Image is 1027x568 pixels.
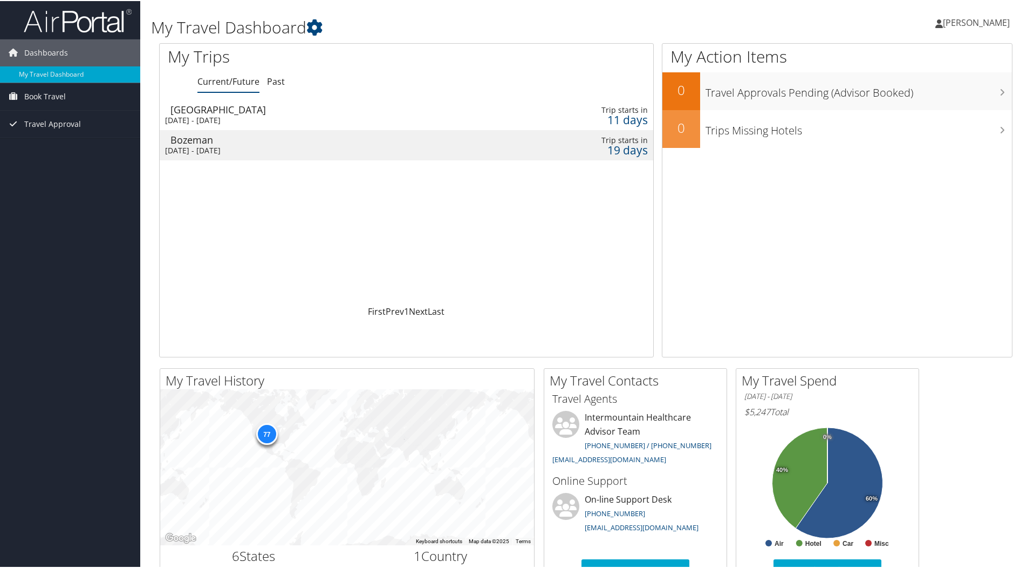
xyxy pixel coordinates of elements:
[662,80,700,98] h2: 0
[165,145,478,154] div: [DATE] - [DATE]
[935,5,1021,38] a: [PERSON_NAME]
[469,537,509,543] span: Map data ©2025
[428,305,444,316] a: Last
[24,38,68,65] span: Dashboards
[368,305,386,316] a: First
[168,44,440,67] h1: My Trips
[706,79,1012,99] h3: Travel Approvals Pending (Advisor Booked)
[744,405,910,417] h6: Total
[943,16,1010,28] span: [PERSON_NAME]
[742,370,919,389] h2: My Travel Spend
[585,508,645,517] a: [PHONE_NUMBER]
[662,118,700,136] h2: 0
[662,71,1012,109] a: 0Travel Approvals Pending (Advisor Booked)
[542,134,648,144] div: Trip starts in
[24,82,66,109] span: Book Travel
[542,114,648,124] div: 11 days
[404,305,409,316] a: 1
[744,390,910,401] h6: [DATE] - [DATE]
[552,390,718,405] h3: Travel Agents
[706,117,1012,137] h3: Trips Missing Hotels
[151,15,731,38] h1: My Travel Dashboard
[170,104,483,113] div: [GEOGRAPHIC_DATA]
[163,530,198,544] a: Open this area in Google Maps (opens a new window)
[776,466,788,472] tspan: 40%
[585,439,711,449] a: [PHONE_NUMBER] / [PHONE_NUMBER]
[24,110,81,137] span: Travel Approval
[866,495,878,501] tspan: 60%
[744,405,770,417] span: $5,247
[805,539,821,546] text: Hotel
[547,492,724,536] li: On-line Support Desk
[267,75,285,86] a: Past
[232,546,239,564] span: 6
[168,546,339,564] h2: States
[874,539,889,546] text: Misc
[552,472,718,488] h3: Online Support
[197,75,259,86] a: Current/Future
[355,546,526,564] h2: Country
[547,410,724,468] li: Intermountain Healthcare Advisor Team
[386,305,404,316] a: Prev
[585,522,699,531] a: [EMAIL_ADDRESS][DOMAIN_NAME]
[843,539,853,546] text: Car
[414,546,421,564] span: 1
[662,44,1012,67] h1: My Action Items
[170,134,483,144] div: Bozeman
[409,305,428,316] a: Next
[516,537,531,543] a: Terms (opens in new tab)
[542,104,648,114] div: Trip starts in
[24,7,132,32] img: airportal-logo.png
[256,422,277,444] div: 77
[163,530,198,544] img: Google
[542,144,648,154] div: 19 days
[823,433,832,439] tspan: 0%
[662,109,1012,147] a: 0Trips Missing Hotels
[416,537,462,544] button: Keyboard shortcuts
[775,539,784,546] text: Air
[166,370,534,389] h2: My Travel History
[550,370,727,389] h2: My Travel Contacts
[165,114,478,124] div: [DATE] - [DATE]
[552,454,666,463] a: [EMAIL_ADDRESS][DOMAIN_NAME]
